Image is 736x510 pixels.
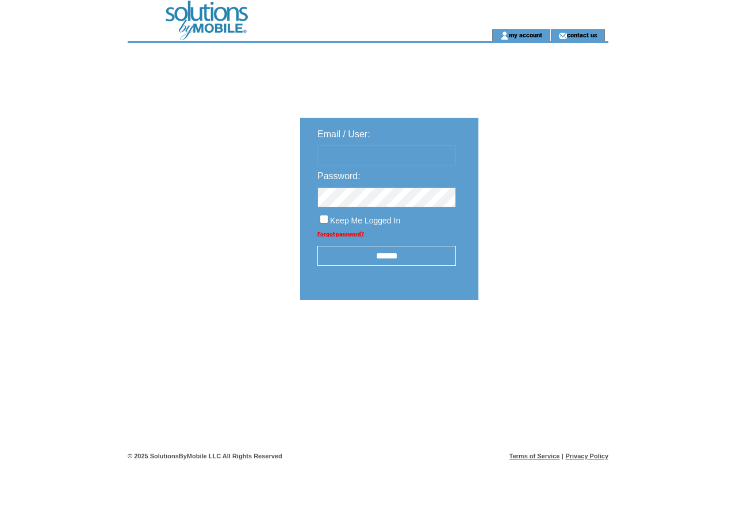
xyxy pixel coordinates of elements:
[567,31,597,38] a: contact us
[509,31,542,38] a: my account
[330,216,400,225] span: Keep Me Logged In
[500,31,509,40] img: account_icon.gif;jsessionid=2A7C06D8973FF6348F46EACB600EB3D8
[317,171,361,181] span: Password:
[558,31,567,40] img: contact_us_icon.gif;jsessionid=2A7C06D8973FF6348F46EACB600EB3D8
[317,231,364,237] a: Forgot password?
[562,453,563,459] span: |
[509,453,560,459] a: Terms of Service
[317,129,370,139] span: Email / User:
[512,329,569,343] img: transparent.png;jsessionid=2A7C06D8973FF6348F46EACB600EB3D8
[128,453,282,459] span: © 2025 SolutionsByMobile LLC All Rights Reserved
[565,453,608,459] a: Privacy Policy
